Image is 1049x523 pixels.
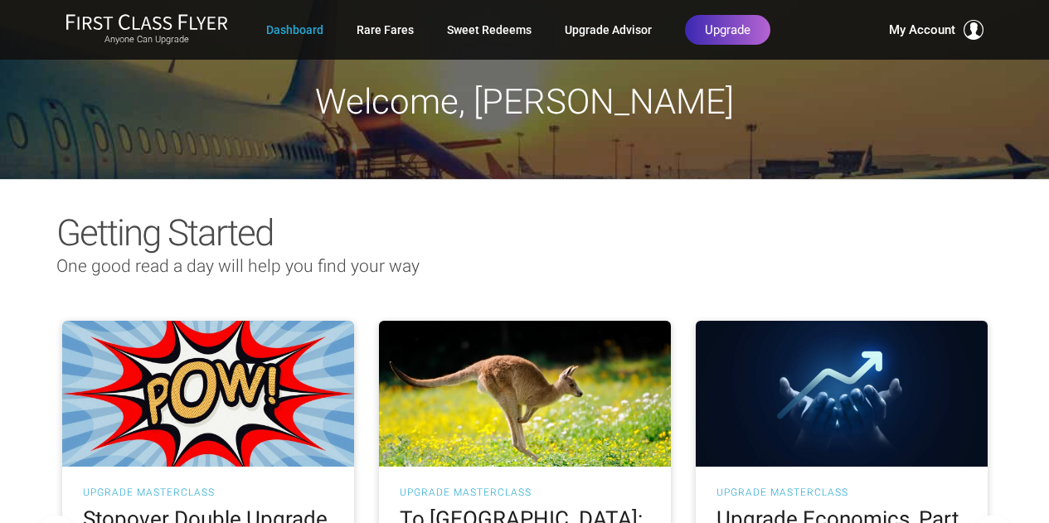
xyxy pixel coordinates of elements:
[66,13,228,31] img: First Class Flyer
[400,487,650,497] h3: UPGRADE MASTERCLASS
[716,487,967,497] h3: UPGRADE MASTERCLASS
[357,15,414,45] a: Rare Fares
[66,13,228,46] a: First Class FlyerAnyone Can Upgrade
[56,211,273,254] span: Getting Started
[889,20,983,40] button: My Account
[83,487,333,497] h3: UPGRADE MASTERCLASS
[565,15,652,45] a: Upgrade Advisor
[66,34,228,46] small: Anyone Can Upgrade
[266,15,323,45] a: Dashboard
[56,256,420,276] span: One good read a day will help you find your way
[889,20,955,40] span: My Account
[315,81,734,122] span: Welcome, [PERSON_NAME]
[447,15,532,45] a: Sweet Redeems
[685,15,770,45] a: Upgrade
